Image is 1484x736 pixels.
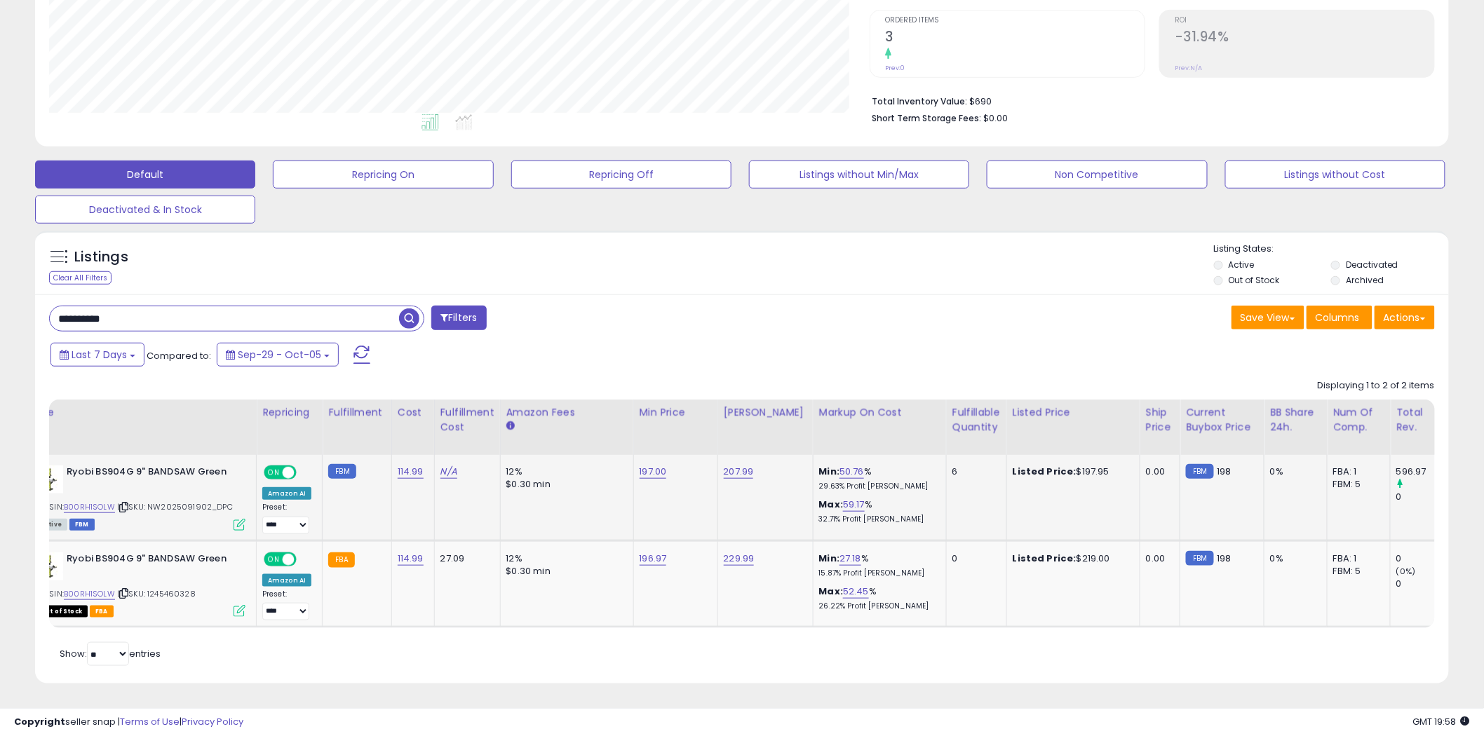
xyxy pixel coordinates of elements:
span: | SKU: NW2025091902_DPC [117,501,233,512]
div: Clear All Filters [49,271,112,285]
div: FBM: 5 [1333,478,1380,491]
small: Prev: 0 [885,64,905,72]
span: All listings that are currently out of stock and unavailable for purchase on Amazon [35,606,88,618]
button: Repricing On [273,161,493,189]
div: Min Price [640,405,712,420]
a: 114.99 [398,465,424,479]
div: BB Share 24h. [1270,405,1321,435]
p: Listing States: [1214,243,1449,256]
span: Ordered Items [885,17,1145,25]
div: Fulfillment Cost [440,405,494,435]
a: 50.76 [839,465,864,479]
div: 12% [506,465,623,478]
div: ASIN: [35,465,245,529]
div: 0.00 [1146,465,1169,478]
b: Max: [819,585,844,598]
div: 0 [1396,578,1453,590]
a: Terms of Use [120,715,180,728]
div: Listed Price [1013,405,1134,420]
div: Ship Price [1146,405,1174,435]
small: Amazon Fees. [506,420,515,432]
span: OFF [295,553,317,565]
a: B00RH1SOLW [64,501,115,513]
div: Cost [398,405,429,420]
div: 0 [952,552,996,565]
div: FBA: 1 [1333,552,1380,565]
div: 0 [1396,491,1453,503]
img: 41L8cRwLCiL._SL40_.jpg [35,465,63,493]
a: 114.99 [398,552,424,566]
button: Non Competitive [987,161,1207,189]
a: 229.99 [724,552,755,566]
button: Actions [1375,306,1435,329]
b: Ryobi BS904G 9" BANDSAW Green [67,552,237,569]
span: FBM [69,519,95,531]
span: 2025-10-13 19:58 GMT [1413,715,1470,728]
button: Default [35,161,255,189]
button: Listings without Cost [1225,161,1445,189]
div: Current Buybox Price [1186,405,1258,435]
span: 198 [1217,552,1232,565]
label: Deactivated [1346,259,1398,271]
p: 26.22% Profit [PERSON_NAME] [819,601,936,611]
button: Last 7 Days [50,343,144,367]
a: N/A [440,465,457,479]
div: Fulfillable Quantity [952,405,1001,435]
b: Short Term Storage Fees: [872,112,981,124]
small: (0%) [1396,566,1416,577]
button: Deactivated & In Stock [35,196,255,224]
span: Sep-29 - Oct-05 [238,348,321,362]
div: 6 [952,465,996,478]
small: FBA [328,552,354,568]
b: Ryobi BS904G 9" BANDSAW Green [67,465,237,482]
div: % [819,585,936,611]
div: Markup on Cost [819,405,940,420]
div: Preset: [262,590,311,621]
div: Num of Comp. [1333,405,1384,435]
button: Save View [1232,306,1304,329]
label: Archived [1346,274,1384,286]
b: Total Inventory Value: [872,95,967,107]
div: Amazon AI [262,574,311,587]
h2: 3 [885,29,1145,48]
div: Amazon Fees [506,405,628,420]
div: 0% [1270,552,1316,565]
small: FBM [1186,551,1213,566]
b: Max: [819,498,844,511]
div: ASIN: [35,552,245,616]
div: 27.09 [440,552,490,565]
h2: -31.94% [1175,29,1434,48]
span: OFF [295,467,317,479]
img: 41L8cRwLCiL._SL40_.jpg [35,552,63,580]
small: FBM [328,464,356,479]
div: 12% [506,552,623,565]
b: Min: [819,552,840,565]
b: Min: [819,465,840,478]
div: % [819,498,936,524]
p: 15.87% Profit [PERSON_NAME] [819,568,936,578]
div: $0.30 min [506,478,623,491]
span: ROI [1175,17,1434,25]
span: All listings currently available for purchase on Amazon [35,519,67,531]
div: 0 [1396,552,1453,565]
div: Amazon AI [262,487,311,500]
div: Preset: [262,503,311,534]
div: 0.00 [1146,552,1169,565]
p: 29.63% Profit [PERSON_NAME] [819,482,936,491]
strong: Copyright [14,715,65,728]
li: $690 [872,92,1424,109]
th: The percentage added to the cost of goods (COGS) that forms the calculator for Min & Max prices. [813,400,946,455]
div: seller snap | | [14,716,243,729]
span: Show: entries [60,647,161,660]
b: Listed Price: [1013,465,1077,478]
div: Total Rev. [1396,405,1448,435]
span: ON [265,467,283,479]
a: 207.99 [724,465,754,479]
span: Last 7 Days [72,348,127,362]
div: % [819,465,936,491]
span: 198 [1217,465,1232,478]
div: FBA: 1 [1333,465,1380,478]
a: 196.97 [640,552,667,566]
a: 59.17 [843,498,865,512]
div: Repricing [262,405,316,420]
